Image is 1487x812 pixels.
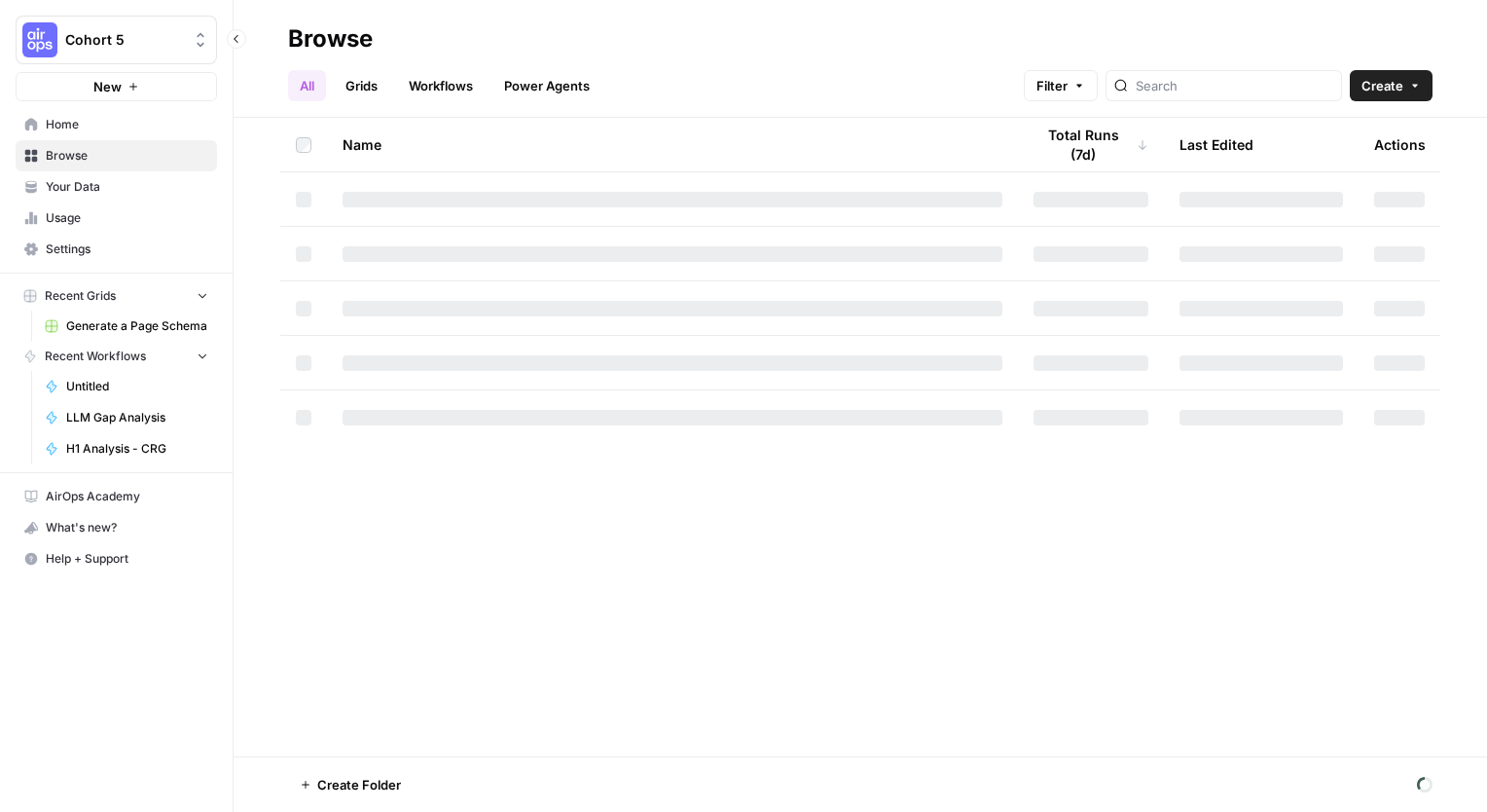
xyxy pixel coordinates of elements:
[36,402,217,433] a: LLM Gap Analysis
[288,70,326,101] a: All
[16,109,217,140] a: Home
[16,342,217,371] button: Recent Workflows
[16,140,217,171] a: Browse
[16,281,217,311] button: Recent Grids
[16,543,217,574] button: Help + Support
[16,512,217,543] button: What's new?
[16,16,217,64] button: Workspace: Cohort 5
[66,409,208,426] span: LLM Gap Analysis
[1034,118,1148,171] div: Total Runs (7d)
[66,440,208,458] span: H1 Analysis - CRG
[46,240,208,258] span: Settings
[16,72,217,101] button: New
[16,481,217,512] a: AirOps Academy
[343,118,1002,171] div: Name
[36,371,217,402] a: Untitled
[1374,118,1426,171] div: Actions
[46,550,208,568] span: Help + Support
[1036,76,1068,95] span: Filter
[334,70,389,101] a: Grids
[288,769,413,800] button: Create Folder
[16,203,217,234] a: Usage
[36,433,217,464] a: H1 Analysis - CRG
[36,311,217,342] a: Generate a Page Schema
[317,775,401,794] span: Create Folder
[16,171,217,203] a: Your Data
[93,77,122,96] span: New
[46,209,208,227] span: Usage
[1024,70,1098,101] button: Filter
[46,147,208,165] span: Browse
[66,317,208,335] span: Generate a Page Schema
[1361,76,1403,95] span: Create
[45,348,146,365] span: Recent Workflows
[1136,76,1333,95] input: Search
[46,488,208,505] span: AirOps Academy
[17,513,216,542] div: What's new?
[22,22,57,57] img: Cohort 5 Logo
[1350,70,1433,101] button: Create
[16,234,217,265] a: Settings
[397,70,485,101] a: Workflows
[288,23,373,55] div: Browse
[65,30,183,50] span: Cohort 5
[46,178,208,196] span: Your Data
[45,287,116,305] span: Recent Grids
[1179,118,1253,171] div: Last Edited
[66,378,208,395] span: Untitled
[492,70,601,101] a: Power Agents
[46,116,208,133] span: Home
